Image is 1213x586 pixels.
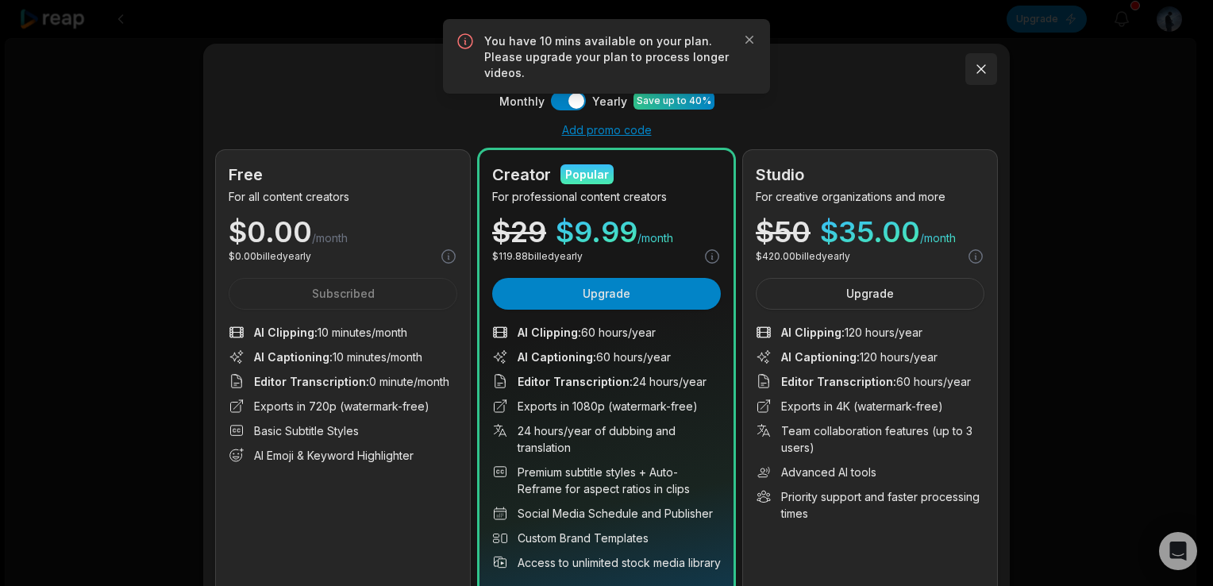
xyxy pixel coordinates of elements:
[781,349,938,365] span: 120 hours/year
[756,163,804,187] h2: Studio
[254,350,333,364] span: AI Captioning :
[781,350,860,364] span: AI Captioning :
[229,249,311,264] p: $ 0.00 billed yearly
[518,349,671,365] span: 60 hours/year
[565,166,609,183] div: Popular
[492,218,546,246] div: $ 29
[492,554,721,571] li: Access to unlimited stock media library
[637,230,673,246] span: /month
[492,278,721,310] button: Upgrade
[518,375,633,388] span: Editor Transcription :
[518,350,596,364] span: AI Captioning :
[637,94,711,108] div: Save up to 40%
[254,373,449,390] span: 0 minute/month
[756,398,984,414] li: Exports in 4K (watermark-free)
[820,218,920,246] span: $ 35.00
[518,373,707,390] span: 24 hours/year
[492,398,721,414] li: Exports in 1080p (watermark-free)
[216,53,997,82] h3: Upgrade your plan
[312,230,348,246] span: /month
[756,278,984,310] button: Upgrade
[492,188,721,205] p: For professional content creators
[492,422,721,456] li: 24 hours/year of dubbing and translation
[756,188,984,205] p: For creative organizations and more
[781,375,896,388] span: Editor Transcription :
[781,324,922,341] span: 120 hours/year
[518,324,656,341] span: 60 hours/year
[518,326,581,339] span: AI Clipping :
[492,163,551,187] h2: Creator
[229,447,457,464] li: AI Emoji & Keyword Highlighter
[756,422,984,456] li: Team collaboration features (up to 3 users)
[756,464,984,480] li: Advanced AI tools
[229,188,457,205] p: For all content creators
[492,464,721,497] li: Premium subtitle styles + Auto-Reframe for aspect ratios in clips
[229,163,263,187] h2: Free
[254,349,422,365] span: 10 minutes/month
[492,505,721,522] li: Social Media Schedule and Publisher
[781,326,845,339] span: AI Clipping :
[492,530,721,546] li: Custom Brand Templates
[1159,532,1197,570] div: Open Intercom Messenger
[216,123,997,137] div: Add promo code
[756,488,984,522] li: Priority support and faster processing times
[229,398,457,414] li: Exports in 720p (watermark-free)
[492,249,583,264] p: $ 119.88 billed yearly
[229,422,457,439] li: Basic Subtitle Styles
[556,218,637,246] span: $ 9.99
[499,93,545,110] span: Monthly
[781,373,971,390] span: 60 hours/year
[920,230,956,246] span: /month
[756,218,811,246] div: $ 50
[592,93,627,110] span: Yearly
[254,326,318,339] span: AI Clipping :
[254,375,369,388] span: Editor Transcription :
[229,218,312,246] span: $ 0.00
[254,324,407,341] span: 10 minutes/month
[756,249,850,264] p: $ 420.00 billed yearly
